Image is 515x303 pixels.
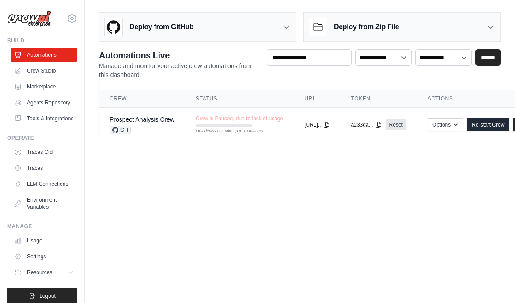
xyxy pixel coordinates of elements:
a: Traces Old [11,145,77,159]
th: Status [185,90,294,108]
th: URL [294,90,340,108]
h2: Automations Live [99,49,260,61]
img: Logo [7,10,51,27]
th: Token [341,90,417,108]
a: Settings [11,249,77,264]
a: Automations [11,48,77,62]
a: Reset [386,119,406,130]
a: LLM Connections [11,177,77,191]
a: Marketplace [11,80,77,94]
a: Agents Repository [11,96,77,110]
a: Prospect Analysis Crew [110,116,174,123]
span: GH [110,126,131,134]
th: Crew [99,90,185,108]
a: Environment Variables [11,193,77,214]
span: Resources [27,269,52,276]
a: Traces [11,161,77,175]
div: Operate [7,134,77,142]
h3: Deploy from Zip File [334,22,399,32]
a: Crew Studio [11,64,77,78]
div: Manage [7,223,77,230]
span: Crew is Paused, due to lack of usage [196,115,283,122]
button: a233da... [351,121,382,128]
img: GitHub Logo [105,18,122,36]
div: Build [7,37,77,44]
a: Re-start Crew [467,118,509,131]
p: Manage and monitor your active crew automations from this dashboard. [99,61,260,79]
a: Tools & Integrations [11,111,77,126]
span: Logout [39,292,56,299]
h3: Deploy from GitHub [129,22,193,32]
a: Usage [11,234,77,248]
button: Resources [11,265,77,280]
div: First deploy can take up to 10 minutes [196,128,252,134]
button: Options [428,118,463,131]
